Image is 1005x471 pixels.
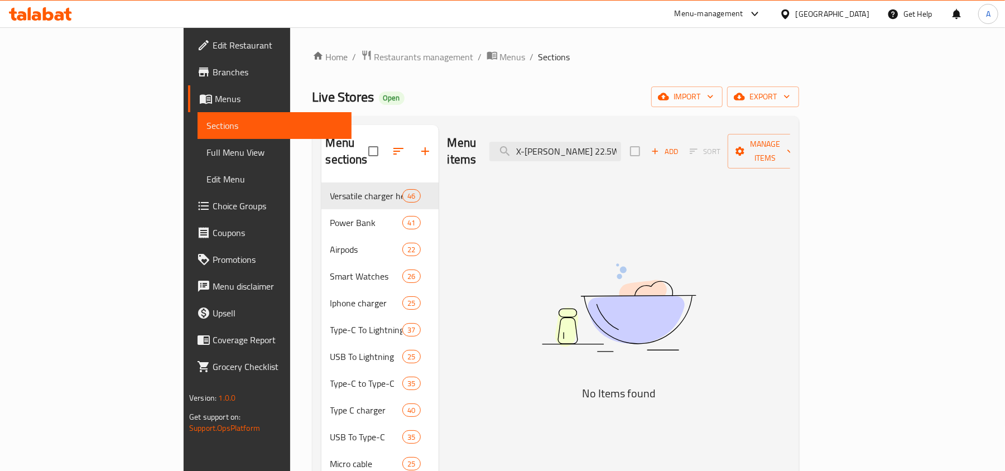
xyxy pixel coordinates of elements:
li: / [353,50,357,64]
button: import [651,86,723,107]
span: Restaurants management [374,50,474,64]
span: 25 [403,459,420,469]
a: Branches [188,59,352,85]
span: Full Menu View [206,146,343,159]
span: Iphone charger [330,296,403,310]
div: Smart Watches26 [321,263,439,290]
div: Open [379,92,405,105]
span: Coverage Report [213,333,343,347]
span: Manage items [737,137,794,165]
span: A [986,8,990,20]
span: Add [650,145,680,158]
span: Select section first [682,143,728,160]
h2: Menu items [448,134,477,168]
h5: No Items found [479,385,758,402]
span: Menus [500,50,526,64]
span: export [736,90,790,104]
span: Versatile charger head [330,189,403,203]
a: Promotions [188,246,352,273]
span: Coupons [213,226,343,239]
div: items [402,430,420,444]
div: Power Bank41 [321,209,439,236]
span: 26 [403,271,420,282]
span: Upsell [213,306,343,320]
span: Type-C to Type-C [330,377,403,390]
div: items [402,243,420,256]
a: Support.OpsPlatform [189,421,260,435]
span: 25 [403,352,420,362]
span: 35 [403,378,420,389]
span: Get support on: [189,410,241,424]
a: Menus [188,85,352,112]
span: Power Bank [330,216,403,229]
button: Add [647,143,682,160]
span: USB To Lightning [330,350,403,363]
a: Menus [487,50,526,64]
a: Edit Restaurant [188,32,352,59]
nav: breadcrumb [312,50,799,64]
span: 40 [403,405,420,416]
span: Sections [538,50,570,64]
span: 46 [403,191,420,201]
span: Add item [647,143,682,160]
span: USB To Type-C [330,430,403,444]
a: Restaurants management [361,50,474,64]
div: USB To Type-C35 [321,424,439,450]
span: Airpods [330,243,403,256]
a: Full Menu View [198,139,352,166]
div: Type-C To Lightning37 [321,316,439,343]
div: Versatile charger head46 [321,182,439,209]
span: Sections [206,119,343,132]
span: Version: [189,391,217,405]
li: / [530,50,534,64]
a: Upsell [188,300,352,326]
a: Sections [198,112,352,139]
div: Type-C to Type-C35 [321,370,439,397]
span: Open [379,93,405,103]
div: Iphone charger25 [321,290,439,316]
span: Select all sections [362,140,385,163]
button: Add section [412,138,439,165]
div: Menu-management [675,7,743,21]
div: Type C charger40 [321,397,439,424]
li: / [478,50,482,64]
span: 25 [403,298,420,309]
span: Grocery Checklist [213,360,343,373]
div: items [402,350,420,363]
span: Choice Groups [213,199,343,213]
div: items [402,216,420,229]
span: Live Stores [312,84,374,109]
span: Sort sections [385,138,412,165]
div: items [402,377,420,390]
span: 1.0.0 [218,391,235,405]
span: Micro cable [330,457,403,470]
div: items [402,270,420,283]
a: Menu disclaimer [188,273,352,300]
div: items [402,323,420,337]
span: Type-C To Lightning [330,323,403,337]
a: Coverage Report [188,326,352,353]
input: search [489,142,621,161]
div: items [402,403,420,417]
div: items [402,457,420,470]
span: Menus [215,92,343,105]
div: items [402,189,420,203]
a: Grocery Checklist [188,353,352,380]
a: Coupons [188,219,352,246]
span: Type C charger [330,403,403,417]
span: Smart Watches [330,270,403,283]
div: items [402,296,420,310]
a: Edit Menu [198,166,352,193]
span: 35 [403,432,420,443]
span: Edit Menu [206,172,343,186]
button: export [727,86,799,107]
span: 41 [403,218,420,228]
a: Choice Groups [188,193,352,219]
span: Menu disclaimer [213,280,343,293]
